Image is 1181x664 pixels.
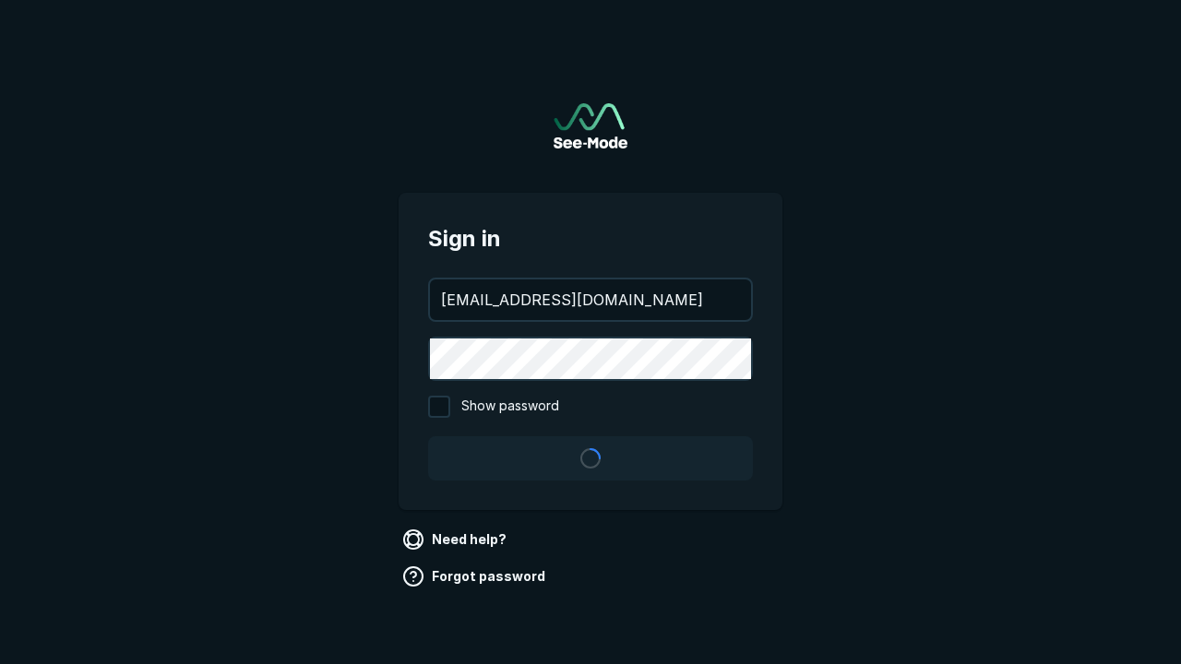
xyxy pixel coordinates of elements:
a: Need help? [399,525,514,554]
a: Forgot password [399,562,553,591]
input: your@email.com [430,279,751,320]
img: See-Mode Logo [554,103,627,148]
span: Sign in [428,222,753,255]
span: Show password [461,396,559,418]
a: Go to sign in [554,103,627,148]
